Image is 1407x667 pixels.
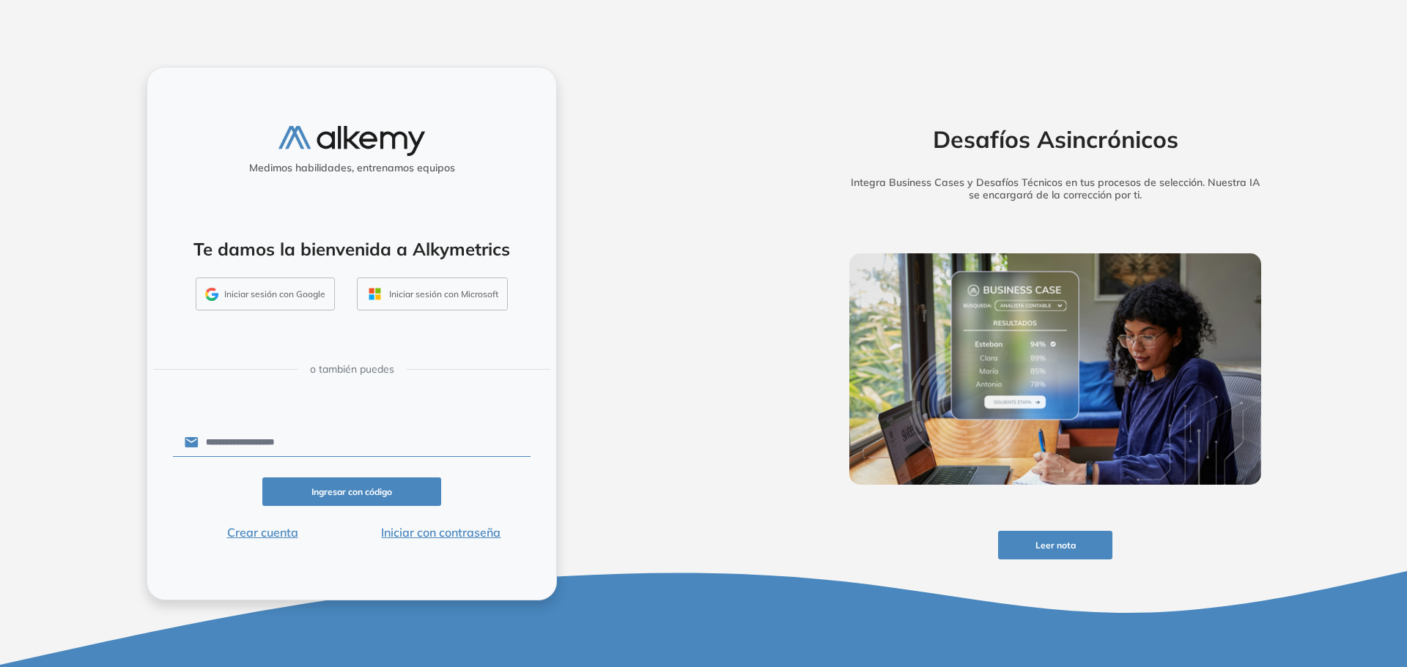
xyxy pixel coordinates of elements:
span: o también puedes [310,362,394,377]
button: Crear cuenta [173,523,352,541]
button: Iniciar sesión con Google [196,277,335,311]
img: img-more-info [849,253,1261,485]
button: Iniciar sesión con Microsoft [357,277,508,311]
button: Leer nota [998,531,1112,559]
h5: Medimos habilidades, entrenamos equipos [153,162,550,174]
h4: Te damos la bienvenida a Alkymetrics [166,239,537,260]
img: GMAIL_ICON [205,288,218,301]
h2: Desafíos Asincrónicos [827,125,1284,153]
button: Iniciar con contraseña [352,523,531,541]
img: OUTLOOK_ICON [366,286,383,302]
h5: Integra Business Cases y Desafíos Técnicos en tus procesos de selección. Nuestra IA se encargará ... [827,176,1284,201]
button: Ingresar con código [262,477,441,506]
img: logo-alkemy [278,126,425,156]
